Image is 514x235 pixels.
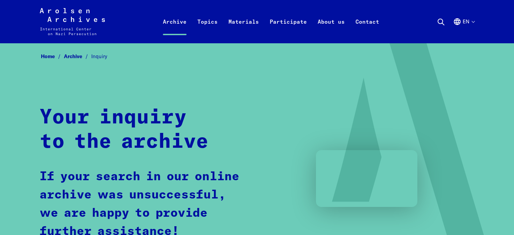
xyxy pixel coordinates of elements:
a: Participate [264,16,312,43]
nav: Primary [157,8,385,35]
a: Archive [64,53,91,60]
a: Materials [223,16,264,43]
a: Archive [157,16,192,43]
span: Inquiry [91,53,107,60]
a: About us [312,16,350,43]
a: Topics [192,16,223,43]
strong: Your inquiry to the archive [40,108,209,152]
nav: Breadcrumb [40,51,475,62]
a: Home [41,53,64,60]
a: Contact [350,16,385,43]
button: English, language selection [453,18,474,42]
